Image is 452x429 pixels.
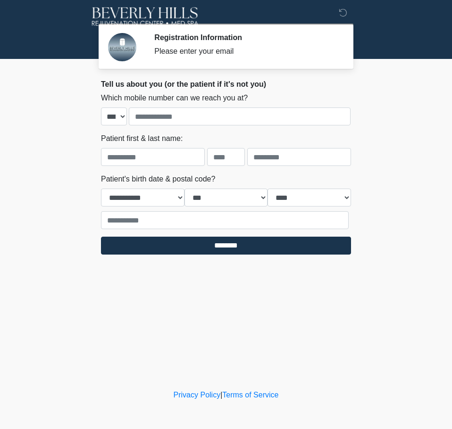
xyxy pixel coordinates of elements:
[222,391,278,399] a: Terms of Service
[101,133,183,144] label: Patient first & last name:
[220,391,222,399] a: |
[92,7,199,26] img: Beverly Hills Rejuvenation Center - Frisco & Highland Park Logo
[101,92,248,104] label: Which mobile number can we reach you at?
[174,391,221,399] a: Privacy Policy
[108,33,136,61] img: Agent Avatar
[154,46,337,57] div: Please enter your email
[154,33,337,42] h2: Registration Information
[101,80,351,89] h2: Tell us about you (or the patient if it's not you)
[101,173,215,185] label: Patient's birth date & postal code?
